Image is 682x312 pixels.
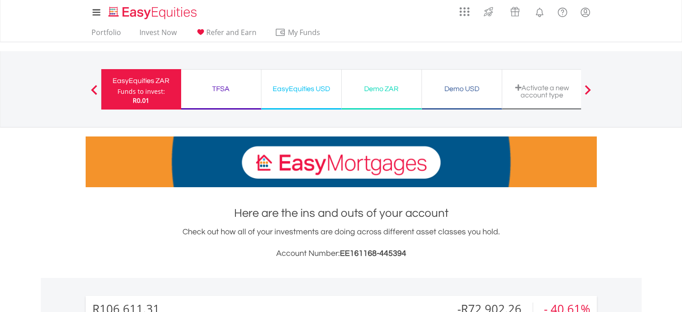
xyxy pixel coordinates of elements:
[427,83,496,95] div: Demo USD
[86,136,597,187] img: EasyMortage Promotion Banner
[508,4,522,19] img: vouchers-v2.svg
[454,2,475,17] a: AppsGrid
[347,83,416,95] div: Demo ZAR
[86,226,597,260] div: Check out how all of your investments are doing across different asset classes you hold.
[105,2,200,20] a: Home page
[340,249,406,258] span: EE161168-445394
[267,83,336,95] div: EasyEquities USD
[107,5,200,20] img: EasyEquities_Logo.png
[508,84,577,99] div: Activate a new account type
[136,28,180,42] a: Invest Now
[191,28,260,42] a: Refer and Earn
[187,83,256,95] div: TFSA
[528,2,551,20] a: Notifications
[133,96,149,105] span: R0.01
[206,27,256,37] span: Refer and Earn
[86,247,597,260] h3: Account Number:
[86,205,597,221] h1: Here are the ins and outs of your account
[551,2,574,20] a: FAQ's and Support
[502,2,528,19] a: Vouchers
[88,28,125,42] a: Portfolio
[481,4,496,19] img: thrive-v2.svg
[275,26,334,38] span: My Funds
[117,87,165,96] div: Funds to invest:
[107,75,176,87] div: EasyEquities ZAR
[574,2,597,22] a: My Profile
[460,7,469,17] img: grid-menu-icon.svg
